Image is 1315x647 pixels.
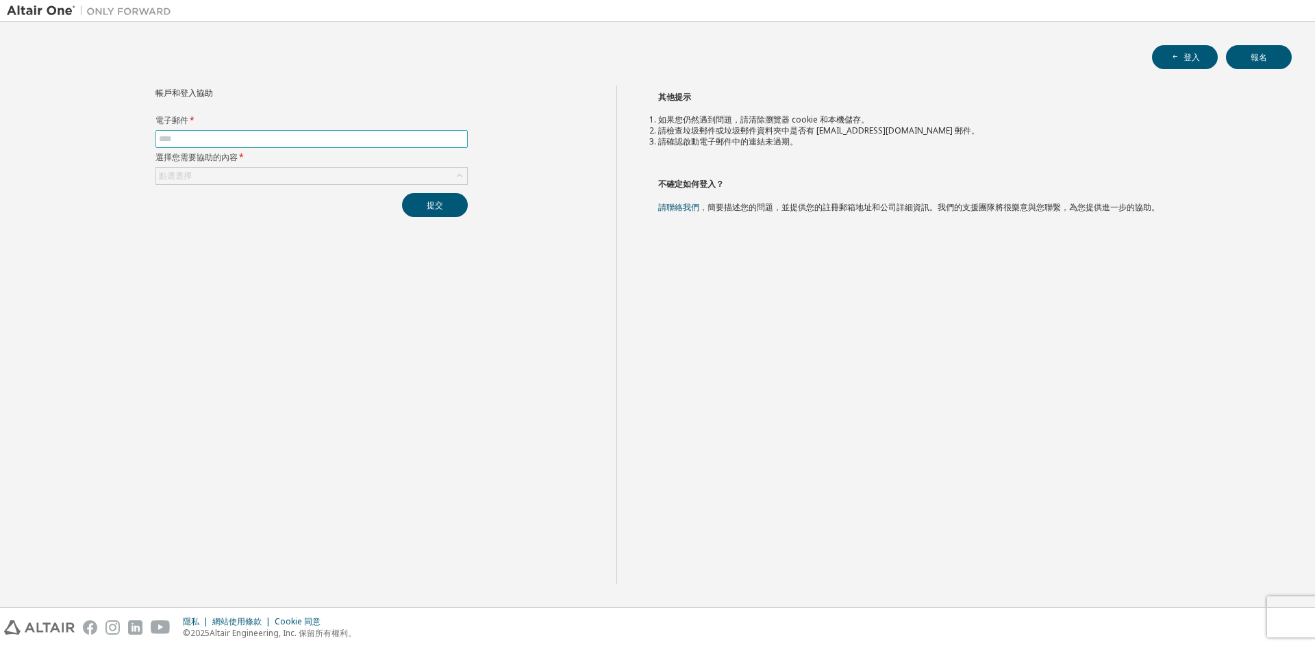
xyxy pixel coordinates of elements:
font: 帳戶和登入協助 [155,87,213,99]
font: 點選選擇 [159,170,192,181]
img: linkedin.svg [128,620,142,635]
font: Altair Engineering, Inc. 保留所有權利。 [210,627,356,639]
font: 報名 [1251,51,1267,63]
a: 請聯絡我們 [658,201,699,213]
font: 選擇您需要協助的內容 [155,151,238,163]
font: 如果您仍然遇到問題，請清除瀏覽器 cookie 和本機儲存。 [658,114,869,125]
img: 牽牛星一號 [7,4,178,18]
button: 提交 [402,193,468,217]
font: 請檢查垃圾郵件或垃圾郵件資料夾中是否有 [EMAIL_ADDRESS][DOMAIN_NAME] 郵件。 [658,125,979,136]
img: facebook.svg [83,620,97,635]
button: 報名 [1226,45,1292,69]
img: youtube.svg [151,620,171,635]
font: ，簡要描述您的問題，並提供您的註冊郵箱地址和公司詳細資訊。我們的支援團隊將很樂意與您聯繫，為您提供進一步的協助。 [699,201,1160,213]
font: 電子郵件 [155,114,188,126]
font: Cookie 同意 [275,616,321,627]
img: instagram.svg [105,620,120,635]
font: © [183,627,190,639]
img: altair_logo.svg [4,620,75,635]
button: 登入 [1152,45,1218,69]
font: 提交 [427,199,443,211]
font: 請確認啟動電子郵件中的連結未過期。 [658,136,798,147]
font: 登入 [1183,51,1200,63]
div: 點選選擇 [156,168,467,184]
font: 不確定如何登入？ [658,178,724,190]
font: 網站使用條款 [212,616,262,627]
font: 2025 [190,627,210,639]
font: 其他提示 [658,91,691,103]
font: 隱私 [183,616,199,627]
